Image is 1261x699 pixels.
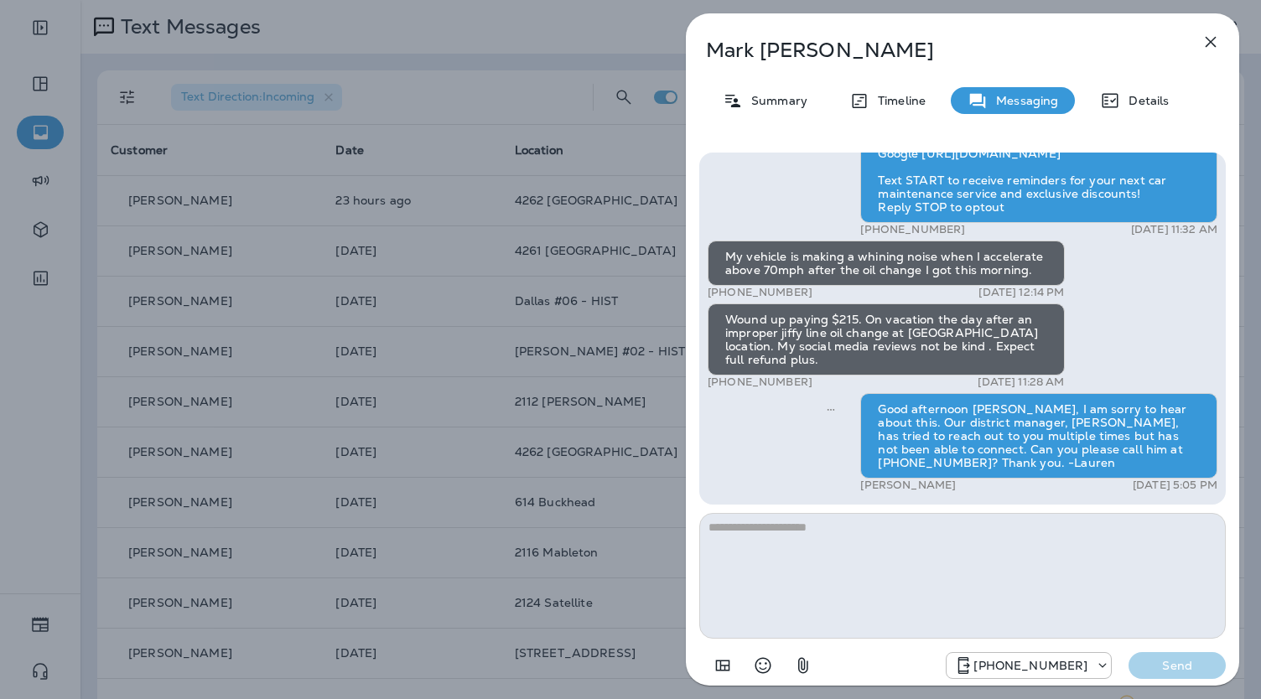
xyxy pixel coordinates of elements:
[860,393,1217,479] div: Good afternoon [PERSON_NAME], I am sorry to hear about this. Our district manager, [PERSON_NAME],...
[746,649,780,682] button: Select an emoji
[1133,479,1217,492] p: [DATE] 5:05 PM
[973,659,1087,672] p: [PHONE_NUMBER]
[869,94,926,107] p: Timeline
[706,649,739,682] button: Add in a premade template
[708,241,1065,286] div: My vehicle is making a whining noise when I accelerate above 70mph after the oil change I got thi...
[1131,223,1217,236] p: [DATE] 11:32 AM
[978,286,1064,299] p: [DATE] 12:14 PM
[988,94,1058,107] p: Messaging
[827,401,835,416] span: Sent
[860,223,965,236] p: [PHONE_NUMBER]
[706,39,1164,62] p: Mark [PERSON_NAME]
[1120,94,1169,107] p: Details
[708,286,812,299] p: [PHONE_NUMBER]
[978,375,1064,389] p: [DATE] 11:28 AM
[860,111,1217,223] div: Welcome back to [PERSON_NAME] - we appreciate you stopping by again! Please leave us a review on ...
[743,94,807,107] p: Summary
[708,303,1065,375] div: Wound up paying $215. On vacation the day after an improper jiffy line oil change at [GEOGRAPHIC_...
[708,375,812,389] p: [PHONE_NUMBER]
[947,655,1111,676] div: +1 (470) 480-0229
[860,479,956,492] p: [PERSON_NAME]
